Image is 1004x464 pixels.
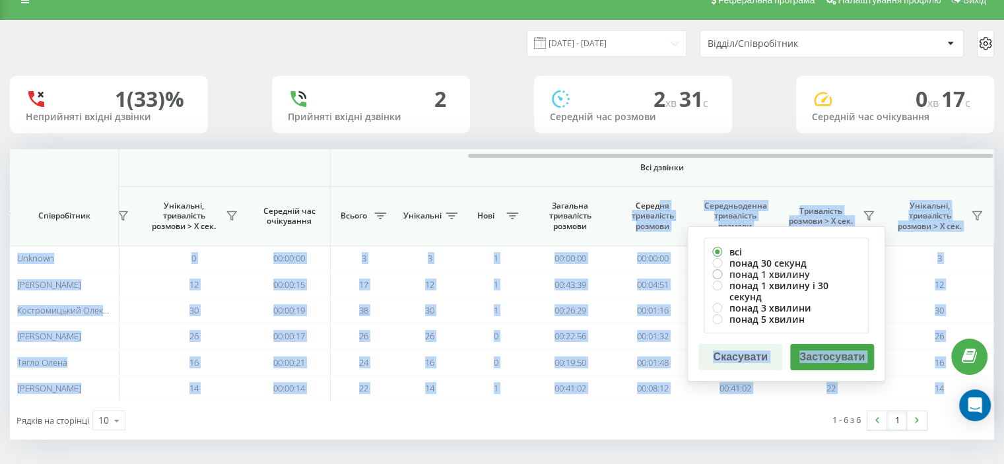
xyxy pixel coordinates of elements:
[529,271,611,297] td: 00:43:39
[712,246,860,257] label: всі
[17,382,81,394] span: [PERSON_NAME]
[248,349,331,375] td: 00:00:21
[621,201,684,232] span: Середня тривалість розмови
[248,271,331,297] td: 00:00:15
[812,112,978,123] div: Середній час очікування
[98,414,109,427] div: 10
[653,84,679,113] span: 2
[17,279,81,290] span: [PERSON_NAME]
[611,376,694,401] td: 00:08:12
[115,86,184,112] div: 1 (33)%
[935,330,944,342] span: 26
[611,323,694,349] td: 00:01:32
[708,38,865,50] div: Відділ/Співробітник
[959,389,991,421] div: Open Intercom Messenger
[887,411,907,430] a: 1
[258,206,320,226] span: Середній час очікування
[665,96,679,110] span: хв
[937,252,942,264] span: 3
[359,356,368,368] span: 24
[494,330,498,342] span: 0
[189,382,199,394] span: 14
[17,330,81,342] span: [PERSON_NAME]
[425,382,434,394] span: 14
[248,298,331,323] td: 00:00:19
[965,96,970,110] span: c
[248,246,331,271] td: 00:00:00
[428,252,432,264] span: 3
[494,356,498,368] span: 0
[611,271,694,297] td: 00:04:51
[17,414,89,426] span: Рядків на сторінці
[359,330,368,342] span: 26
[935,356,944,368] span: 16
[17,356,67,368] span: Тягло Олена
[679,84,708,113] span: 31
[892,201,967,232] span: Унікальні, тривалість розмови > Х сек.
[529,349,611,375] td: 00:19:50
[425,330,434,342] span: 26
[17,304,127,316] span: Костромицький Олександр
[359,304,368,316] span: 38
[146,201,222,232] span: Унікальні, тривалість розмови > Х сек.
[611,246,694,271] td: 00:00:00
[494,279,498,290] span: 1
[790,344,874,370] button: Застосувати
[494,304,498,316] span: 1
[425,279,434,290] span: 12
[935,304,944,316] span: 30
[935,382,944,394] span: 14
[362,252,366,264] span: 3
[189,304,199,316] span: 30
[826,382,836,394] span: 22
[189,330,199,342] span: 26
[712,269,860,280] label: понад 1 хвилину
[434,86,446,112] div: 2
[17,252,54,264] span: Unknown
[916,84,941,113] span: 0
[935,279,944,290] span: 12
[248,376,331,401] td: 00:00:14
[359,279,368,290] span: 17
[611,349,694,375] td: 00:01:48
[191,252,196,264] span: 0
[494,252,498,264] span: 1
[712,257,860,269] label: понад 30 секунд
[26,112,192,123] div: Неприйняті вхідні дзвінки
[550,112,716,123] div: Середній час розмови
[698,344,782,370] button: Скасувати
[694,376,776,401] td: 00:41:02
[712,314,860,325] label: понад 5 хвилин
[425,304,434,316] span: 30
[712,302,860,314] label: понад 3 хвилини
[189,279,199,290] span: 12
[337,211,370,221] span: Всього
[403,211,442,221] span: Унікальні
[611,298,694,323] td: 00:01:16
[927,96,941,110] span: хв
[783,206,859,226] span: Тривалість розмови > Х сек.
[189,356,199,368] span: 16
[288,112,454,123] div: Прийняті вхідні дзвінки
[494,382,498,394] span: 1
[21,211,107,221] span: Співробітник
[370,162,954,173] span: Всі дзвінки
[529,298,611,323] td: 00:26:29
[359,382,368,394] span: 22
[529,246,611,271] td: 00:00:00
[703,96,708,110] span: c
[248,323,331,349] td: 00:00:17
[425,356,434,368] span: 16
[529,376,611,401] td: 00:41:02
[704,201,766,232] span: Середньоденна тривалість розмови
[832,413,861,426] div: 1 - 6 з 6
[529,323,611,349] td: 00:22:56
[539,201,601,232] span: Загальна тривалість розмови
[712,280,860,302] label: понад 1 хвилину і 30 секунд
[941,84,970,113] span: 17
[469,211,502,221] span: Нові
